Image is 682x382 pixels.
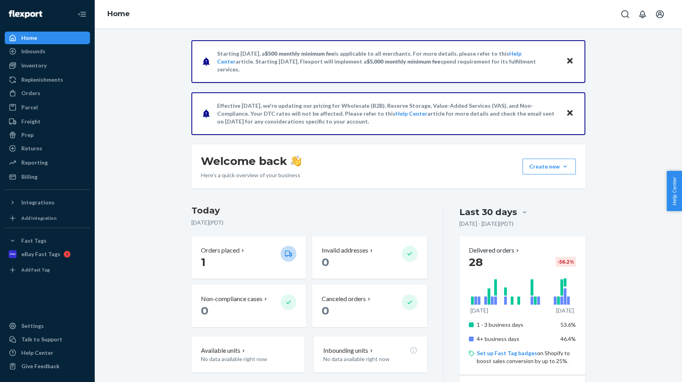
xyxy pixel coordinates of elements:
a: Add Integration [5,212,90,225]
a: Prep [5,129,90,141]
a: Talk to Support [5,333,90,346]
ol: breadcrumbs [101,3,136,26]
a: Home [5,32,90,44]
img: hand-wave emoji [290,155,302,167]
p: Inbounding units [323,346,368,355]
button: Close Navigation [74,6,90,22]
span: 1 [201,255,206,269]
button: Available unitsNo data available right now [191,337,304,373]
span: 0 [322,255,329,269]
div: Add Integration [21,215,56,221]
button: Open Search Box [617,6,633,22]
div: Reporting [21,159,48,167]
div: Help Center [21,349,53,357]
div: Inventory [21,62,47,69]
div: Fast Tags [21,237,47,245]
button: Give Feedback [5,360,90,373]
button: Close [565,108,575,119]
button: Open notifications [635,6,650,22]
p: [DATE] ( PDT ) [191,219,427,227]
button: Integrations [5,196,90,209]
img: Flexport logo [9,10,42,18]
div: Add Fast Tag [21,266,50,273]
p: 1 - 3 business days [477,321,555,329]
a: Inbounds [5,45,90,58]
a: Add Fast Tag [5,264,90,276]
a: Orders [5,87,90,99]
p: Available units [201,346,240,355]
span: 53.6% [560,321,576,328]
button: Fast Tags [5,234,90,247]
p: Effective [DATE], we're updating our pricing for Wholesale (B2B), Reserve Storage, Value-Added Se... [217,102,558,125]
a: Billing [5,170,90,183]
div: Give Feedback [21,362,60,370]
div: Home [21,34,37,42]
a: eBay Fast Tags [5,248,90,260]
div: Settings [21,322,44,330]
button: Non-compliance cases 0 [191,285,306,327]
button: Orders placed 1 [191,236,306,279]
h3: Today [191,204,427,217]
button: Invalid addresses 0 [312,236,427,279]
span: 28 [469,255,483,269]
a: Returns [5,142,90,155]
a: Help Center [395,110,427,117]
p: Orders placed [201,246,240,255]
div: Talk to Support [21,335,62,343]
div: Prep [21,131,34,139]
div: Last 30 days [459,206,517,218]
button: Canceled orders 0 [312,285,427,327]
p: No data available right now [201,355,295,363]
h1: Welcome back [201,154,302,168]
div: Replenishments [21,76,63,84]
p: Here’s a quick overview of your business [201,171,302,179]
div: eBay Fast Tags [21,250,60,258]
p: Invalid addresses [322,246,368,255]
p: No data available right now [323,355,417,363]
a: Parcel [5,101,90,114]
div: Returns [21,144,42,152]
div: Freight [21,118,41,125]
a: Freight [5,115,90,128]
p: [DATE] [556,307,574,315]
button: Create new [523,159,576,174]
a: Settings [5,320,90,332]
a: Replenishments [5,73,90,86]
span: $5,000 monthly minimum fee [367,58,440,65]
button: Delivered orders [469,246,521,255]
button: Help Center [667,171,682,211]
div: -56.2 % [556,257,576,267]
span: 46.4% [560,335,576,342]
a: Inventory [5,59,90,72]
span: 0 [201,304,208,317]
button: Close [565,56,575,67]
button: Open account menu [652,6,668,22]
p: on Shopify to boost sales conversion by up to 25%. [477,349,576,365]
span: $500 monthly minimum fee [265,50,334,57]
p: [DATE] - [DATE] ( PDT ) [459,220,513,228]
span: 0 [322,304,329,317]
a: Help Center [5,346,90,359]
a: Set up Fast Tag badges [477,350,537,356]
div: Inbounds [21,47,45,55]
div: Billing [21,173,37,181]
p: Non-compliance cases [201,294,262,303]
div: Integrations [21,198,54,206]
button: Inbounding unitsNo data available right now [314,337,427,373]
div: Parcel [21,103,38,111]
p: [DATE] [470,307,488,315]
a: Reporting [5,156,90,169]
a: Home [107,9,130,18]
p: Starting [DATE], a is applicable to all merchants. For more details, please refer to this article... [217,50,558,73]
div: Orders [21,89,40,97]
p: 4+ business days [477,335,555,343]
p: Canceled orders [322,294,366,303]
